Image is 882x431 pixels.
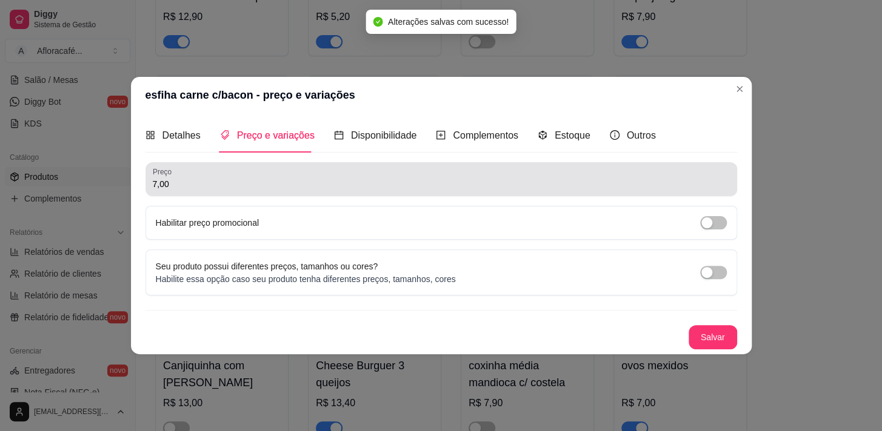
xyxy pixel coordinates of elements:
p: Habilite essa opção caso seu produto tenha diferentes preços, tamanhos, cores [156,273,456,285]
span: appstore [145,130,155,140]
span: Detalhes [162,130,201,140]
span: Outros [627,130,656,140]
span: Preço e variações [237,130,315,140]
span: Alterações salvas com sucesso! [388,17,509,27]
label: Seu produto possui diferentes preços, tamanhos ou cores? [156,262,378,271]
span: calendar [334,130,344,140]
button: Close [730,79,749,99]
span: info-circle [610,130,620,140]
input: Preço [153,178,730,190]
span: Complementos [453,130,518,140]
header: esfiha carne c/bacon - preço e variações [131,77,752,113]
button: Salvar [689,325,737,349]
span: plus-square [436,130,446,140]
span: Disponibilidade [351,130,417,140]
label: Preço [153,166,176,177]
span: code-sandbox [538,130,547,140]
span: check-circle [373,17,383,27]
span: tags [220,130,230,140]
span: Estoque [555,130,590,140]
label: Habilitar preço promocional [156,218,259,228]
